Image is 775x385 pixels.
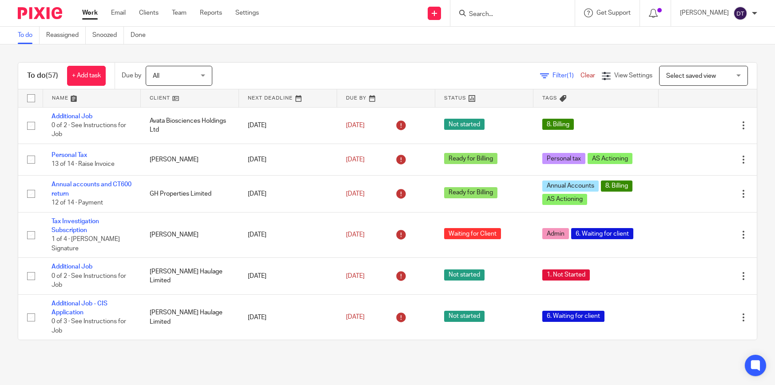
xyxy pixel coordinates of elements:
[235,8,259,17] a: Settings
[239,294,337,340] td: [DATE]
[468,11,548,19] input: Search
[346,191,365,197] span: [DATE]
[580,72,595,79] a: Clear
[200,8,222,17] a: Reports
[444,187,497,198] span: Ready for Billing
[46,27,86,44] a: Reassigned
[542,119,574,130] span: 8. Billing
[601,180,632,192] span: 8. Billing
[444,119,485,130] span: Not started
[141,294,239,340] td: [PERSON_NAME] Haulage Limited
[46,72,58,79] span: (57)
[141,107,239,144] td: Avata Biosciences Holdings Ltd
[52,218,99,233] a: Tax Investigation Subscription
[172,8,187,17] a: Team
[52,152,87,158] a: Personal Tax
[239,107,337,144] td: [DATE]
[52,200,103,206] span: 12 of 14 · Payment
[346,122,365,128] span: [DATE]
[139,8,159,17] a: Clients
[92,27,124,44] a: Snoozed
[52,122,126,138] span: 0 of 2 · See Instructions for Job
[346,156,365,163] span: [DATE]
[52,161,115,167] span: 13 of 14 · Raise Invoice
[571,228,633,239] span: 6. Waiting for client
[444,228,501,239] span: Waiting for Client
[67,66,106,86] a: + Add task
[733,6,747,20] img: svg%3E
[239,144,337,175] td: [DATE]
[27,71,58,80] h1: To do
[542,153,585,164] span: Personal tax
[346,314,365,321] span: [DATE]
[239,258,337,294] td: [DATE]
[131,27,152,44] a: Done
[596,10,631,16] span: Get Support
[82,8,98,17] a: Work
[52,273,126,289] span: 0 of 2 · See Instructions for Job
[588,153,632,164] span: AS Actioning
[141,258,239,294] td: [PERSON_NAME] Haulage Limited
[52,319,126,334] span: 0 of 3 · See Instructions for Job
[111,8,126,17] a: Email
[444,269,485,281] span: Not started
[239,176,337,212] td: [DATE]
[18,7,62,19] img: Pixie
[346,273,365,279] span: [DATE]
[567,72,574,79] span: (1)
[122,71,141,80] p: Due by
[552,72,580,79] span: Filter
[666,73,716,79] span: Select saved view
[52,236,120,252] span: 1 of 4 · [PERSON_NAME] Signature
[52,264,92,270] a: Additional Job
[542,269,590,281] span: 1. Not Started
[542,180,599,192] span: Annual Accounts
[52,181,131,197] a: Annual accounts and CT600 return
[141,176,239,212] td: GH Properties Limited
[18,27,40,44] a: To do
[239,212,337,258] td: [DATE]
[52,113,92,120] a: Additional Job
[52,301,107,316] a: Additional Job - CIS Application
[346,232,365,238] span: [DATE]
[444,153,497,164] span: Ready for Billing
[542,194,587,205] span: AS Actioning
[614,72,652,79] span: View Settings
[542,96,557,100] span: Tags
[542,311,604,322] span: 6. Waiting for client
[444,311,485,322] span: Not started
[542,228,569,239] span: Admin
[141,212,239,258] td: [PERSON_NAME]
[141,144,239,175] td: [PERSON_NAME]
[153,73,159,79] span: All
[680,8,729,17] p: [PERSON_NAME]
